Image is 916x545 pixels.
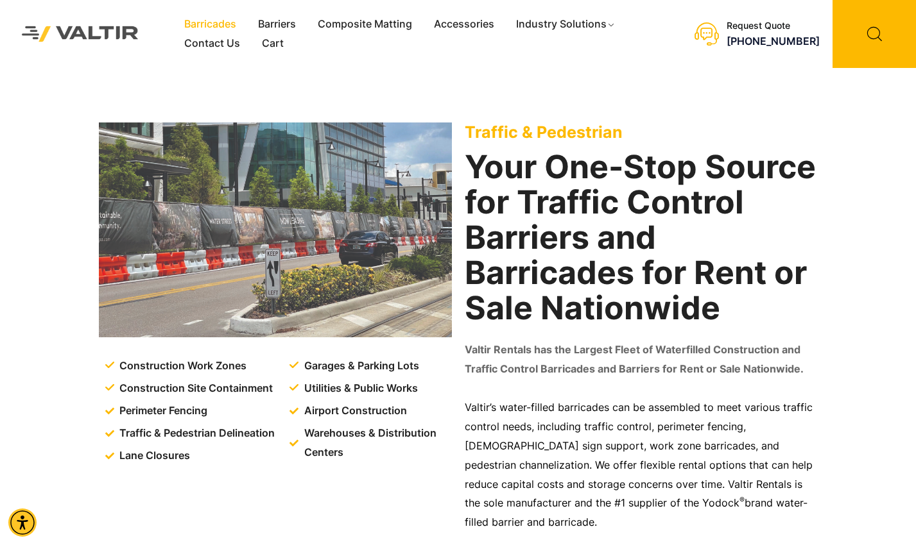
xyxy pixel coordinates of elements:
[423,15,505,34] a: Accessories
[307,15,423,34] a: Composite Matting
[301,356,419,376] span: Garages & Parking Lots
[739,495,745,505] sup: ®
[116,424,275,443] span: Traffic & Pedestrian Delineation
[301,401,407,421] span: Airport Construction
[465,398,818,532] p: Valtir’s water-filled barricades can be assembled to meet various traffic control needs, includin...
[465,122,818,142] p: Traffic & Pedestrian
[173,15,247,34] a: Barricades
[116,356,246,376] span: Construction Work Zones
[505,15,627,34] a: Industry Solutions
[727,35,820,47] a: call (888) 496-3625
[465,149,818,326] h2: Your One-Stop Source for Traffic Control Barriers and Barricades for Rent or Sale Nationwide
[10,14,151,55] img: Valtir Rentals
[116,401,207,421] span: Perimeter Fencing
[727,21,820,31] div: Request Quote
[173,34,251,53] a: Contact Us
[301,379,418,398] span: Utilities & Public Works
[301,424,454,462] span: Warehouses & Distribution Centers
[8,508,37,537] div: Accessibility Menu
[99,122,452,337] img: Traffic & Pedestrian
[251,34,295,53] a: Cart
[116,446,190,465] span: Lane Closures
[247,15,307,34] a: Barriers
[465,340,818,379] p: Valtir Rentals has the Largest Fleet of Waterfilled Construction and Traffic Control Barricades a...
[116,379,273,398] span: Construction Site Containment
